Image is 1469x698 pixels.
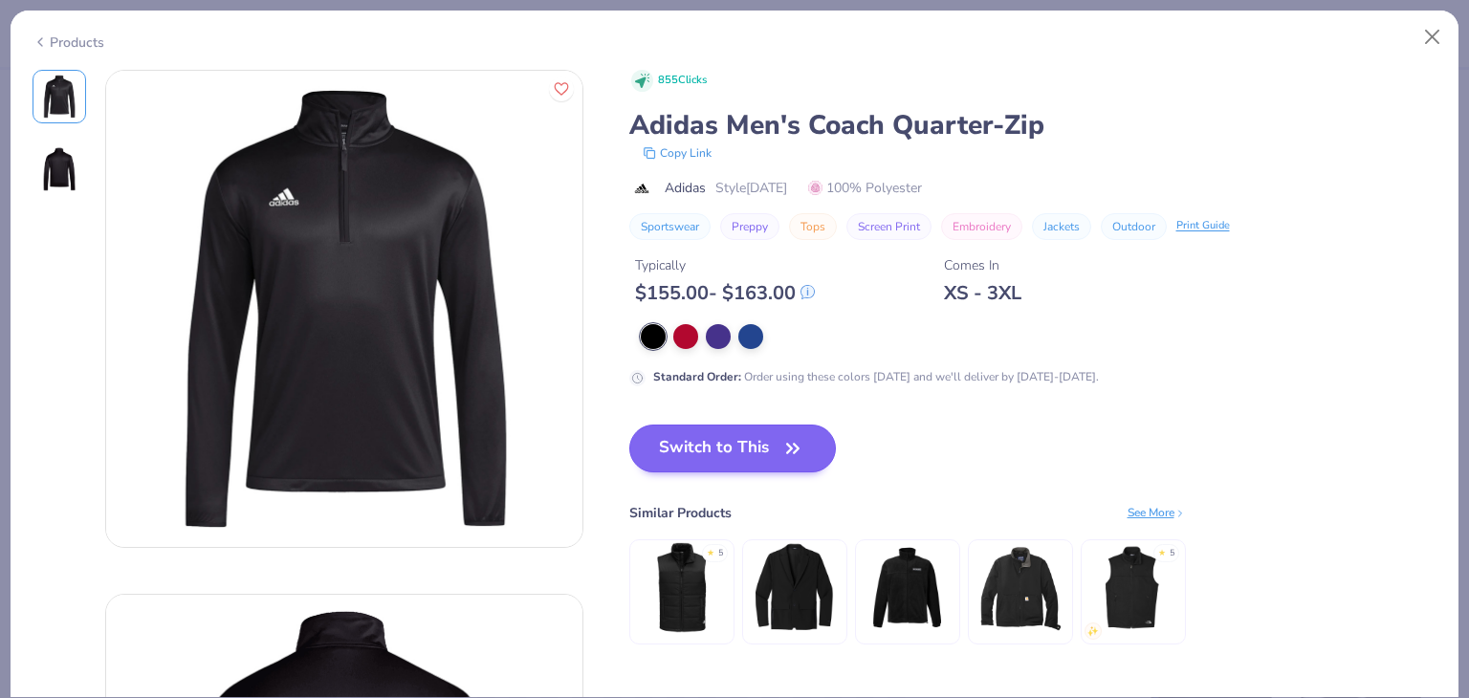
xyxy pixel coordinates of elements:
[629,425,837,472] button: Switch to This
[653,368,1099,385] div: Order using these colors [DATE] and we'll deliver by [DATE]-[DATE].
[665,178,706,198] span: Adidas
[33,33,104,53] div: Products
[629,503,732,523] div: Similar Products
[1176,218,1230,234] div: Print Guide
[637,143,717,163] button: copy to clipboard
[944,255,1021,275] div: Comes In
[636,542,727,633] img: The North Face Everyday Insulated Vest
[629,213,711,240] button: Sportswear
[635,255,815,275] div: Typically
[720,213,779,240] button: Preppy
[846,213,932,240] button: Screen Print
[1032,213,1091,240] button: Jackets
[635,281,815,305] div: $ 155.00 - $ 163.00
[862,542,953,633] img: Columbia Columbia Men's Steens Mountain™ Full-Zip 2.0 Fleece
[941,213,1022,240] button: Embroidery
[975,542,1065,633] img: Carhartt Super Dux™ Soft Shell Jacket
[808,178,922,198] span: 100% Polyester
[106,71,582,547] img: Front
[1128,504,1186,521] div: See More
[653,369,741,384] strong: Standard Order :
[1101,213,1167,240] button: Outdoor
[749,542,840,633] img: OGIO Street Puffy Full-Zip Jacket
[1087,625,1099,637] img: newest.gif
[944,281,1021,305] div: XS - 3XL
[36,146,82,192] img: Back
[715,178,787,198] span: Style [DATE]
[718,547,723,560] div: 5
[1158,547,1166,555] div: ★
[658,73,707,89] span: 855 Clicks
[36,74,82,120] img: Front
[1087,542,1178,633] img: The North Face Ridgeline Soft Shell Vest
[629,181,655,196] img: brand logo
[549,76,574,101] button: Like
[1414,19,1451,55] button: Close
[629,107,1437,143] div: Adidas Men's Coach Quarter-Zip
[789,213,837,240] button: Tops
[707,547,714,555] div: ★
[1170,547,1174,560] div: 5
